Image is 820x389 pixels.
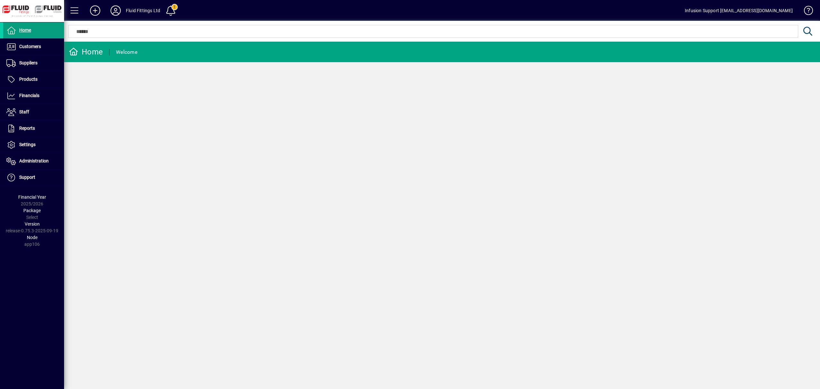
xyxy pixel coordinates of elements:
[19,77,37,82] span: Products
[19,28,31,33] span: Home
[799,1,812,22] a: Knowledge Base
[3,39,64,55] a: Customers
[19,44,41,49] span: Customers
[19,175,35,180] span: Support
[27,235,37,240] span: Node
[116,47,137,57] div: Welcome
[126,5,160,16] div: Fluid Fittings Ltd
[18,194,46,200] span: Financial Year
[3,71,64,87] a: Products
[19,126,35,131] span: Reports
[685,5,793,16] div: Infusion Support [EMAIL_ADDRESS][DOMAIN_NAME]
[3,104,64,120] a: Staff
[3,88,64,104] a: Financials
[3,153,64,169] a: Administration
[23,208,41,213] span: Package
[85,5,105,16] button: Add
[3,120,64,137] a: Reports
[3,55,64,71] a: Suppliers
[19,142,36,147] span: Settings
[19,93,39,98] span: Financials
[19,158,49,163] span: Administration
[25,221,40,227] span: Version
[3,137,64,153] a: Settings
[105,5,126,16] button: Profile
[19,109,29,114] span: Staff
[69,47,103,57] div: Home
[19,60,37,65] span: Suppliers
[3,170,64,186] a: Support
